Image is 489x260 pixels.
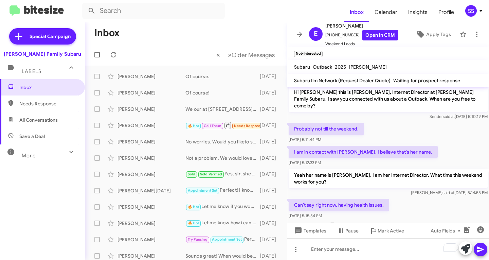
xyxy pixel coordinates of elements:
[433,2,459,22] span: Profile
[117,89,185,96] div: [PERSON_NAME]
[185,203,260,211] div: Let me know if you would liek to set up some time for us to appraise your vehicle.
[224,48,279,62] button: Next
[260,236,282,243] div: [DATE]
[185,170,260,178] div: Yes, sir, she sure is great! Oh yes sir i was here when it was happening. We had our IT director ...
[314,29,318,39] span: E
[212,237,242,242] span: Appointment Set
[19,84,77,91] span: Inbox
[260,220,282,227] div: [DATE]
[188,221,199,225] span: 🔥 Hot
[349,64,387,70] span: [PERSON_NAME]
[325,30,398,40] span: [PHONE_NUMBER]
[260,204,282,210] div: [DATE]
[117,220,185,227] div: [PERSON_NAME]
[22,68,41,74] span: Labels
[332,225,364,237] button: Pause
[185,155,260,161] div: Not a problem. We would love to assist you when you are ready to check them out again!
[22,153,36,159] span: More
[117,253,185,259] div: [PERSON_NAME]
[325,22,398,30] span: [PERSON_NAME]
[117,204,185,210] div: [PERSON_NAME]
[465,5,477,17] div: SS
[369,2,403,22] a: Calendar
[185,219,260,227] div: Let me know how i can asssit you!
[430,114,488,119] span: Sender [DATE] 5:10:19 PM
[289,123,364,135] p: Probably not till the weekend.
[4,51,81,57] div: [PERSON_NAME] Family Subaru
[344,2,369,22] a: Inbox
[117,187,185,194] div: [PERSON_NAME][DATE]
[289,86,488,112] p: Hi [PERSON_NAME] this is [PERSON_NAME], Internet Director at [PERSON_NAME] Family Subaru. I saw y...
[289,199,389,211] p: Can't say right now, having health issues.
[117,73,185,80] div: [PERSON_NAME]
[364,225,410,237] button: Mark Active
[362,30,398,40] a: Open in CRM
[188,124,199,128] span: 🔥 Hot
[213,48,279,62] nav: Page navigation example
[260,122,282,129] div: [DATE]
[185,89,260,96] div: Of course!
[9,28,76,45] a: Special Campaign
[234,124,263,128] span: Needs Response
[188,172,196,176] span: Sold
[289,146,438,158] p: I am in contact with [PERSON_NAME]. I believe that's her name.
[313,64,332,70] span: Outback
[117,236,185,243] div: [PERSON_NAME]
[287,225,332,237] button: Templates
[335,64,346,70] span: 2025
[200,172,222,176] span: Sold Verified
[117,138,185,145] div: [PERSON_NAME]
[289,137,321,142] span: [DATE] 5:11:44 PM
[19,117,58,123] span: All Conversations
[117,155,185,161] div: [PERSON_NAME]
[410,28,456,40] button: Apply Tags
[289,169,488,188] p: Yeah her name is [PERSON_NAME]. I am her Internet Director. What time this weekend works for you?
[294,64,310,70] span: Subaru
[260,73,282,80] div: [DATE]
[19,100,77,107] span: Needs Response
[378,225,404,237] span: Mark Active
[426,28,451,40] span: Apply Tags
[188,188,218,193] span: Appointment Set
[185,121,260,129] div: Inbound Call
[185,73,260,80] div: Of course.
[260,155,282,161] div: [DATE]
[459,5,482,17] button: SS
[403,2,433,22] span: Insights
[411,190,488,195] span: [PERSON_NAME] [DATE] 5:14:55 PM
[82,3,225,19] input: Search
[185,236,260,243] div: Perfect! [PERSON_NAME] is ready to assist you in getting into that New Outback! We have great dea...
[212,48,224,62] button: Previous
[232,51,275,59] span: Older Messages
[289,160,321,165] span: [DATE] 5:12:33 PM
[393,77,460,84] span: Waiting for prospect response
[185,253,260,259] div: Sounds great! When would be a goodtime for you to come back in? Since I know we did not get to di...
[443,114,455,119] span: said at
[185,187,260,194] div: Perfect! I know the last time you were here you and your wife were looking at vehicles. When woul...
[117,171,185,178] div: [PERSON_NAME]
[260,138,282,145] div: [DATE]
[117,106,185,112] div: [PERSON_NAME]
[30,33,71,40] span: Special Campaign
[185,106,260,112] div: We our at [STREET_ADDRESS][DATE].
[260,171,282,178] div: [DATE]
[293,225,326,237] span: Templates
[287,238,489,260] div: To enrich screen reader interactions, please activate Accessibility in Grammarly extension settings
[260,89,282,96] div: [DATE]
[185,138,260,145] div: No worries. Would you liketo stop in to check them out and have a information gathering day?
[431,225,463,237] span: Auto Fields
[188,205,199,209] span: 🔥 Hot
[260,106,282,112] div: [DATE]
[325,40,398,47] span: Weekend Leads
[19,133,45,140] span: Save a Deal
[204,124,221,128] span: Call Them
[216,51,220,59] span: «
[260,253,282,259] div: [DATE]
[442,190,454,195] span: said at
[345,225,359,237] span: Pause
[289,213,322,218] span: [DATE] 5:15:54 PM
[327,222,450,232] span: Tagged as 'Not-Interested' on [DATE] 5:15:56 PM
[425,225,469,237] button: Auto Fields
